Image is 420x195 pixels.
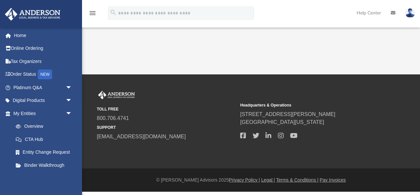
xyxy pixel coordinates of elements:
a: CTA Hub [9,133,82,146]
a: Binder Walkthrough [9,159,82,172]
a: [GEOGRAPHIC_DATA][US_STATE] [240,119,324,125]
span: arrow_drop_down [66,94,79,107]
i: search [110,9,117,16]
img: Anderson Advisors Platinum Portal [3,8,62,21]
span: arrow_drop_down [66,107,79,120]
a: [STREET_ADDRESS][PERSON_NAME] [240,111,335,117]
i: menu [89,9,96,17]
a: Platinum Q&Aarrow_drop_down [5,81,82,94]
a: Legal | [261,177,275,183]
span: arrow_drop_down [66,81,79,94]
a: [EMAIL_ADDRESS][DOMAIN_NAME] [97,134,186,139]
a: Digital Productsarrow_drop_down [5,94,82,107]
a: Tax Organizers [5,55,82,68]
a: Online Ordering [5,42,82,55]
a: Entity Change Request [9,146,82,159]
a: My Entitiesarrow_drop_down [5,107,82,120]
a: Pay Invoices [320,177,346,183]
a: Overview [9,120,82,133]
img: Anderson Advisors Platinum Portal [97,91,136,99]
a: 800.706.4741 [97,115,129,121]
a: Home [5,29,82,42]
a: My Blueprint [9,172,79,185]
img: User Pic [405,8,415,18]
a: menu [89,12,96,17]
a: Privacy Policy | [229,177,260,183]
a: Terms & Conditions | [276,177,319,183]
small: Headquarters & Operations [240,102,379,108]
div: © [PERSON_NAME] Advisors 2025 [82,177,420,184]
small: TOLL FREE [97,106,236,112]
div: NEW [38,69,52,79]
small: SUPPORT [97,125,236,130]
a: Order StatusNEW [5,68,82,81]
